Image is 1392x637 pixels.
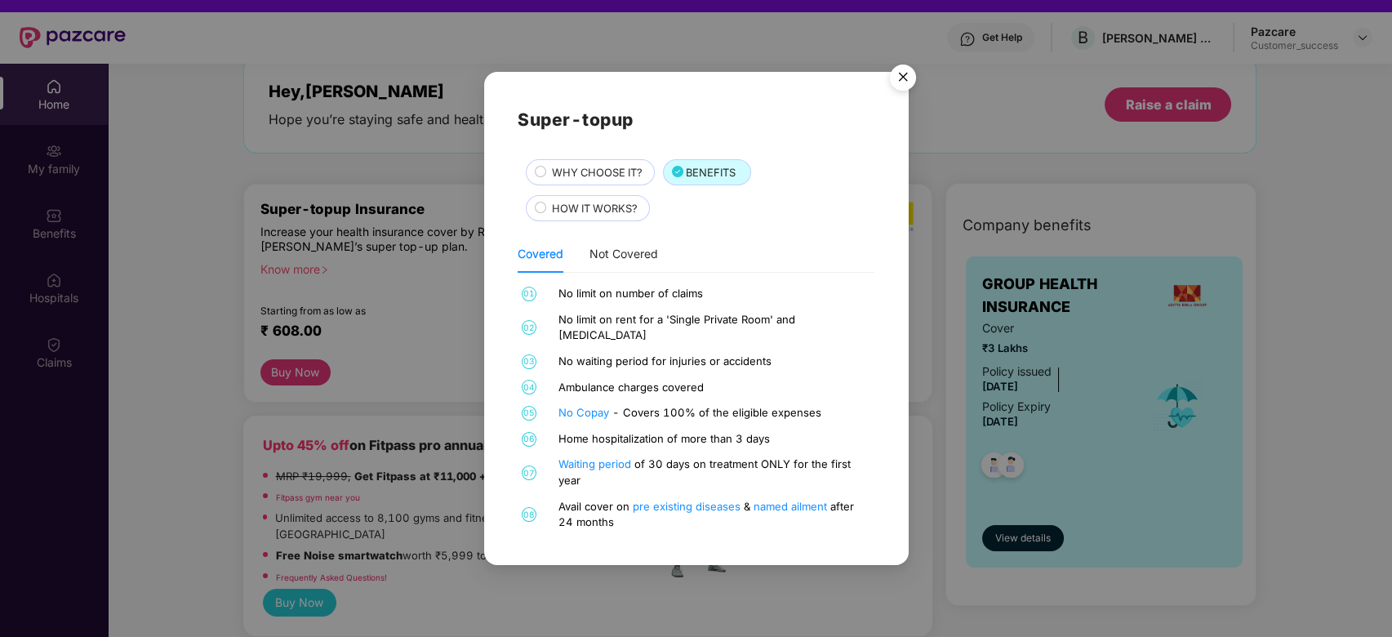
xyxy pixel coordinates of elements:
[558,380,870,396] div: Ambulance charges covered
[522,465,536,480] span: 07
[522,320,536,335] span: 02
[589,245,658,263] div: Not Covered
[558,499,870,531] div: Avail cover on & after 24 months
[522,432,536,447] span: 06
[754,500,830,513] a: named ailment
[552,200,638,216] span: HOW IT WORKS?
[558,406,612,419] a: No Copay
[522,354,536,369] span: 03
[518,106,874,133] h2: Super-topup
[558,405,870,421] div: - Covers 100% of the eligible expenses
[522,380,536,394] span: 04
[522,406,536,421] span: 05
[522,507,536,522] span: 08
[552,164,643,180] span: WHY CHOOSE IT?
[558,431,870,448] div: Home hospitalization of more than 3 days
[686,164,736,180] span: BENEFITS
[558,286,870,302] div: No limit on number of claims
[558,312,870,344] div: No limit on rent for a 'Single Private Room' and [MEDICAL_DATA]
[633,500,744,513] a: pre existing diseases
[880,56,924,100] button: Close
[880,57,926,103] img: svg+xml;base64,PHN2ZyB4bWxucz0iaHR0cDovL3d3dy53My5vcmcvMjAwMC9zdmciIHdpZHRoPSI1NiIgaGVpZ2h0PSI1Ni...
[522,287,536,301] span: 01
[518,245,563,263] div: Covered
[558,457,870,488] div: of 30 days on treatment ONLY for the first year
[558,354,870,370] div: No waiting period for injuries or accidents
[558,457,634,470] a: Waiting period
